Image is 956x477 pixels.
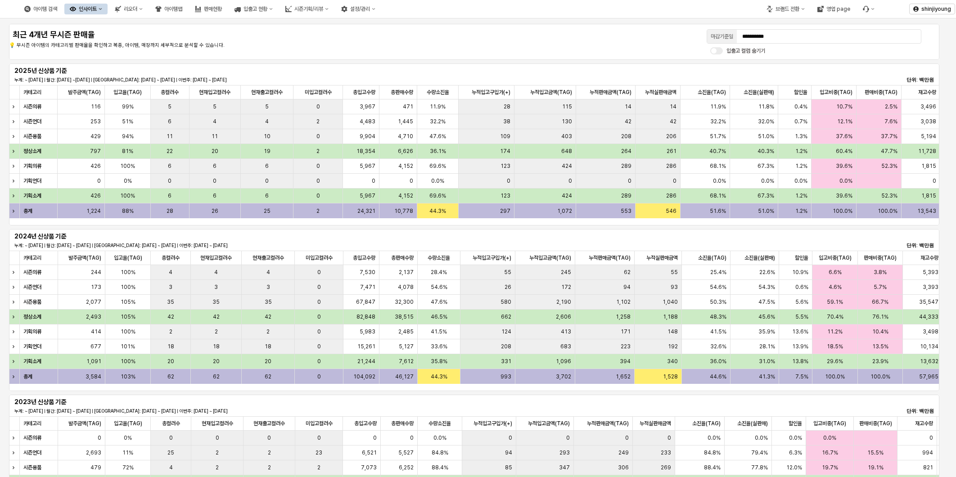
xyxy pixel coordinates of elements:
[213,192,216,199] span: 6
[819,254,852,261] span: 입고비중(TAG)
[794,118,807,125] span: 0.7%
[881,192,897,199] span: 52.3%
[761,177,774,184] span: 0.0%
[500,133,510,140] span: 109
[68,420,101,427] span: 발주금액(TAG)
[428,420,451,427] span: 수량소진율
[9,265,21,279] div: Expand row
[921,162,936,170] span: 1,815
[357,207,375,215] span: 24,321
[625,118,631,125] span: 42
[168,118,171,125] span: 6
[726,48,765,54] span: 입출고 컬럼 숨기기
[33,6,57,12] div: 아이템 검색
[354,420,377,427] span: 총입고수량
[744,254,775,261] span: 소진율(실판매)
[794,177,807,184] span: 0.0%
[372,177,375,184] span: 0
[23,89,41,96] span: 카테고리
[9,460,21,475] div: Expand row
[9,189,21,203] div: Expand row
[795,148,807,155] span: 1.2%
[710,192,726,199] span: 68.1%
[812,4,856,14] button: 영업 page
[561,269,571,276] span: 245
[9,144,21,158] div: Expand row
[589,254,631,261] span: 누적판매금액(TAG)
[162,420,180,427] span: 총컬러수
[673,177,676,184] span: 0
[360,192,375,199] span: 5,967
[9,310,21,324] div: Expand row
[91,269,101,276] span: 244
[229,4,278,14] button: 입출고 현황
[666,162,676,170] span: 286
[874,269,887,276] span: 3.8%
[670,118,676,125] span: 42
[23,193,41,199] strong: 기획소계
[168,177,171,184] span: 0
[9,114,21,129] div: Expand row
[189,4,227,14] button: 판매현황
[391,420,414,427] span: 총판매수량
[360,103,375,110] span: 3,967
[212,207,218,215] span: 26
[776,6,799,12] div: 브랜드 전환
[164,6,182,12] div: 아이템맵
[820,89,852,96] span: 입고비중(TAG)
[429,162,446,170] span: 69.6%
[881,133,897,140] span: 37.7%
[9,431,21,445] div: Expand row
[473,254,511,261] span: 누적입고구입가(+)
[710,207,726,215] span: 51.6%
[909,4,955,14] button: shinjiyoung
[9,99,21,114] div: Expand row
[265,118,269,125] span: 4
[264,207,271,215] span: 25
[881,148,897,155] span: 47.7%
[398,148,413,155] span: 6,626
[265,192,269,199] span: 6
[758,118,774,125] span: 32.0%
[9,324,21,339] div: Expand row
[97,177,101,184] span: 0
[759,269,775,276] span: 22.6%
[124,177,132,184] span: 0%
[86,207,101,215] span: 1,224
[356,148,375,155] span: 18,354
[399,269,414,276] span: 2,137
[836,103,852,110] span: 10.7%
[857,4,880,14] div: Menu item 6
[590,89,631,96] span: 누적판매금액(TAG)
[829,269,842,276] span: 6.6%
[317,269,321,276] span: 0
[857,242,934,249] p: 단위: 백만원
[213,103,216,110] span: 5
[360,162,375,170] span: 5,967
[915,420,933,427] span: 재고수량
[9,354,21,369] div: Expand row
[90,192,101,199] span: 426
[14,242,627,249] p: 누계: ~ [DATE] | 월간: [DATE] ~ [DATE] | [GEOGRAPHIC_DATA]: [DATE] ~ [DATE] | 이번주: [DATE] ~ [DATE]
[428,254,450,261] span: 수량소진율
[9,339,21,354] div: Expand row
[789,420,802,427] span: 할인율
[839,177,852,184] span: 0.0%
[265,103,269,110] span: 5
[169,269,172,276] span: 4
[836,133,852,140] span: 37.6%
[430,148,446,155] span: 36.1%
[150,4,188,14] button: 아이템맵
[9,159,21,173] div: Expand row
[167,207,173,215] span: 28
[280,4,334,14] button: 시즌기획/리뷰
[562,192,572,199] span: 424
[646,254,678,261] span: 누적실판매금액
[23,178,41,184] strong: 기획언더
[122,118,133,125] span: 51%
[316,118,320,125] span: 2
[253,420,285,427] span: 현재출고컬러수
